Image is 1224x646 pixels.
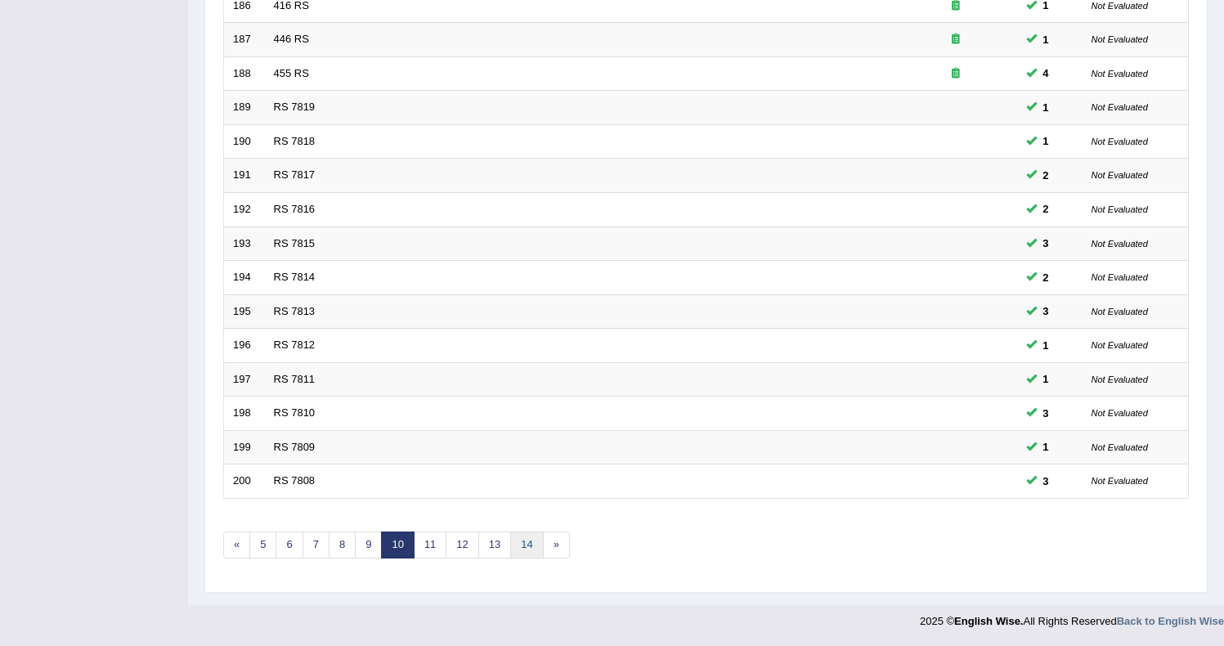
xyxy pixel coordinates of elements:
small: Not Evaluated [1092,69,1148,79]
a: RS 7816 [274,203,316,215]
a: 14 [510,532,543,559]
small: Not Evaluated [1092,170,1148,180]
a: 13 [478,532,511,559]
small: Not Evaluated [1092,204,1148,214]
a: 7 [303,532,330,559]
div: 2025 © All Rights Reserved [920,605,1224,629]
small: Not Evaluated [1092,34,1148,44]
a: 9 [355,532,382,559]
strong: English Wise. [954,615,1023,627]
span: You can still take this question [1037,99,1056,116]
a: 455 RS [274,67,309,79]
a: 6 [276,532,303,559]
small: Not Evaluated [1092,340,1148,350]
div: Exam occurring question [903,32,1008,47]
small: Not Evaluated [1092,102,1148,112]
td: 189 [224,91,265,125]
td: 195 [224,294,265,329]
small: Not Evaluated [1092,408,1148,418]
td: 200 [224,464,265,499]
a: 11 [414,532,446,559]
td: 187 [224,23,265,57]
a: RS 7809 [274,441,316,453]
a: RS 7808 [274,474,316,487]
td: 196 [224,329,265,363]
span: You can still take this question [1037,65,1056,82]
a: RS 7819 [274,101,316,113]
span: You can still take this question [1037,167,1056,184]
td: 188 [224,56,265,91]
a: RS 7815 [274,237,316,249]
a: RS 7811 [274,373,316,385]
span: You can still take this question [1037,405,1056,422]
a: « [223,532,250,559]
a: » [543,532,570,559]
small: Not Evaluated [1092,1,1148,11]
td: 190 [224,124,265,159]
small: Not Evaluated [1092,307,1148,316]
span: You can still take this question [1037,473,1056,490]
a: Back to English Wise [1117,615,1224,627]
a: 8 [329,532,356,559]
td: 199 [224,430,265,464]
td: 194 [224,261,265,295]
span: You can still take this question [1037,200,1056,218]
span: You can still take this question [1037,337,1056,354]
span: You can still take this question [1037,303,1056,320]
a: RS 7814 [274,271,316,283]
a: RS 7812 [274,339,316,351]
a: RS 7818 [274,135,316,147]
span: You can still take this question [1037,31,1056,48]
span: You can still take this question [1037,438,1056,455]
small: Not Evaluated [1092,375,1148,384]
span: You can still take this question [1037,235,1056,252]
span: You can still take this question [1037,370,1056,388]
small: Not Evaluated [1092,239,1148,249]
td: 198 [224,397,265,431]
a: 10 [381,532,414,559]
small: Not Evaluated [1092,442,1148,452]
a: 5 [249,532,276,559]
a: 446 RS [274,33,309,45]
a: RS 7813 [274,305,316,317]
small: Not Evaluated [1092,476,1148,486]
td: 191 [224,159,265,193]
div: Exam occurring question [903,66,1008,82]
td: 197 [224,362,265,397]
td: 192 [224,192,265,227]
span: You can still take this question [1037,132,1056,150]
a: RS 7810 [274,406,316,419]
small: Not Evaluated [1092,272,1148,282]
a: RS 7817 [274,168,316,181]
small: Not Evaluated [1092,137,1148,146]
td: 193 [224,227,265,261]
span: You can still take this question [1037,269,1056,286]
a: 12 [446,532,478,559]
